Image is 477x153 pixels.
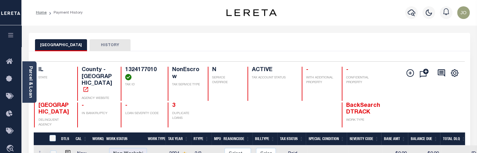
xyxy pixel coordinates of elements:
[172,111,200,121] p: DUPLICATE LOANS
[38,67,70,74] h4: IL
[38,118,70,127] p: DELINQUENT AGENCY
[38,76,70,80] p: STATE
[73,132,90,145] th: CAL: activate to sort column ascending
[46,132,59,145] th: &nbsp;
[125,111,160,116] p: LOAN SEVERITY CODE
[172,83,200,87] p: TAX SERVICE TYPE
[172,67,200,80] h4: NonEscrow
[221,132,253,145] th: ReasonCode: activate to sort column ascending
[90,132,104,145] th: WorkQ
[166,132,191,145] th: Tax Year: activate to sort column ascending
[212,67,240,74] h4: N
[125,67,160,80] h4: 1324177010
[34,132,46,145] th: &nbsp;&nbsp;&nbsp;&nbsp;&nbsp;&nbsp;&nbsp;&nbsp;&nbsp;&nbsp;
[47,10,83,15] li: Payment History
[82,67,113,94] h4: County - [GEOGRAPHIC_DATA]
[172,103,175,108] a: 3
[346,67,348,73] span: -
[306,132,347,145] th: Special Condition: activate to sort column ascending
[36,11,47,15] a: Home
[35,39,87,51] button: [GEOGRAPHIC_DATA]
[253,132,277,145] th: BillType: activate to sort column ascending
[408,132,440,145] th: Balance Due: activate to sort column ascending
[440,132,468,145] th: Total DLQ: activate to sort column ascending
[457,6,470,19] img: svg+xml;base64,PHN2ZyB4bWxucz0iaHR0cDovL3d3dy53My5vcmcvMjAwMC9zdmciIHBvaW50ZXItZXZlbnRzPSJub25lIi...
[306,67,308,73] span: -
[346,103,380,115] span: BackSearch DTRACK
[212,132,221,145] th: MPO
[226,9,277,16] img: logo-dark.svg
[252,67,294,74] h4: ACTIVE
[306,76,334,85] p: WITH ADDITIONAL PROPERTY
[82,103,84,108] span: -
[346,76,378,85] p: CONFIDENTIAL PROPERTY
[191,132,212,145] th: RType: activate to sort column ascending
[82,111,113,116] p: IN BANKRUPTCY
[347,132,381,145] th: Severity Code: activate to sort column ascending
[28,66,32,98] a: Parcel & Loan
[82,96,113,101] p: AGENCY WEBSITE
[90,39,131,51] button: HISTORY
[125,83,160,87] p: TAX ID
[212,76,240,85] p: SERVICE OVERRIDE
[252,76,294,80] p: TAX ACCOUNT STATUS
[59,132,73,145] th: DTLS
[381,132,408,145] th: Base Amt: activate to sort column ascending
[125,103,127,108] span: -
[346,118,378,123] p: WORK TYPE
[38,103,69,115] span: [GEOGRAPHIC_DATA]
[277,132,306,145] th: Tax Status: activate to sort column ascending
[104,132,147,145] th: Work Status
[145,132,166,145] th: Work Type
